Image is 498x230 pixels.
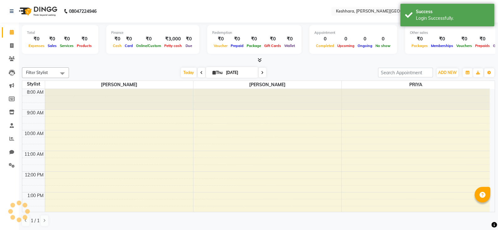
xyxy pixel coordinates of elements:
[163,35,183,43] div: ₹3,000
[245,35,263,43] div: ₹0
[75,44,93,48] span: Products
[263,35,283,43] div: ₹0
[374,44,392,48] span: No show
[336,44,356,48] span: Upcoming
[26,70,48,75] span: Filter Stylist
[123,35,134,43] div: ₹0
[212,35,229,43] div: ₹0
[437,68,458,77] button: ADD NEW
[416,8,490,15] div: Success
[378,68,433,77] input: Search Appointment
[193,81,341,89] span: [PERSON_NAME]
[429,44,455,48] span: Memberships
[455,35,474,43] div: ₹0
[24,172,45,178] div: 12:00 PM
[410,35,429,43] div: ₹0
[184,44,194,48] span: Due
[356,35,374,43] div: 0
[111,30,194,35] div: Finance
[134,35,163,43] div: ₹0
[123,44,134,48] span: Card
[245,44,263,48] span: Package
[23,151,45,158] div: 11:00 AM
[183,35,194,43] div: ₹0
[224,68,255,77] input: 2025-09-04
[283,44,296,48] span: Wallet
[474,44,491,48] span: Prepaids
[438,70,457,75] span: ADD NEW
[16,3,59,20] img: logo
[314,30,392,35] div: Appointment
[181,68,197,77] span: Today
[46,35,58,43] div: ₹0
[374,35,392,43] div: 0
[455,44,474,48] span: Vouchers
[229,35,245,43] div: ₹0
[212,44,229,48] span: Voucher
[75,35,93,43] div: ₹0
[23,130,45,137] div: 10:00 AM
[342,81,490,89] span: PRIYA
[27,44,46,48] span: Expenses
[211,70,224,75] span: Thu
[58,35,75,43] div: ₹0
[45,81,193,89] span: [PERSON_NAME]
[263,44,283,48] span: Gift Cards
[27,35,46,43] div: ₹0
[134,44,163,48] span: Online/Custom
[27,30,93,35] div: Total
[314,35,336,43] div: 0
[474,35,491,43] div: ₹0
[336,35,356,43] div: 0
[31,217,39,224] span: 1 / 1
[26,89,45,96] div: 8:00 AM
[69,3,97,20] b: 08047224946
[111,35,123,43] div: ₹0
[283,35,296,43] div: ₹0
[416,15,490,22] div: Login Successfully.
[163,44,183,48] span: Petty cash
[410,44,429,48] span: Packages
[212,30,296,35] div: Redemption
[26,110,45,116] div: 9:00 AM
[58,44,75,48] span: Services
[22,81,45,87] div: Stylist
[314,44,336,48] span: Completed
[26,192,45,199] div: 1:00 PM
[429,35,455,43] div: ₹0
[111,44,123,48] span: Cash
[356,44,374,48] span: Ongoing
[229,44,245,48] span: Prepaid
[46,44,58,48] span: Sales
